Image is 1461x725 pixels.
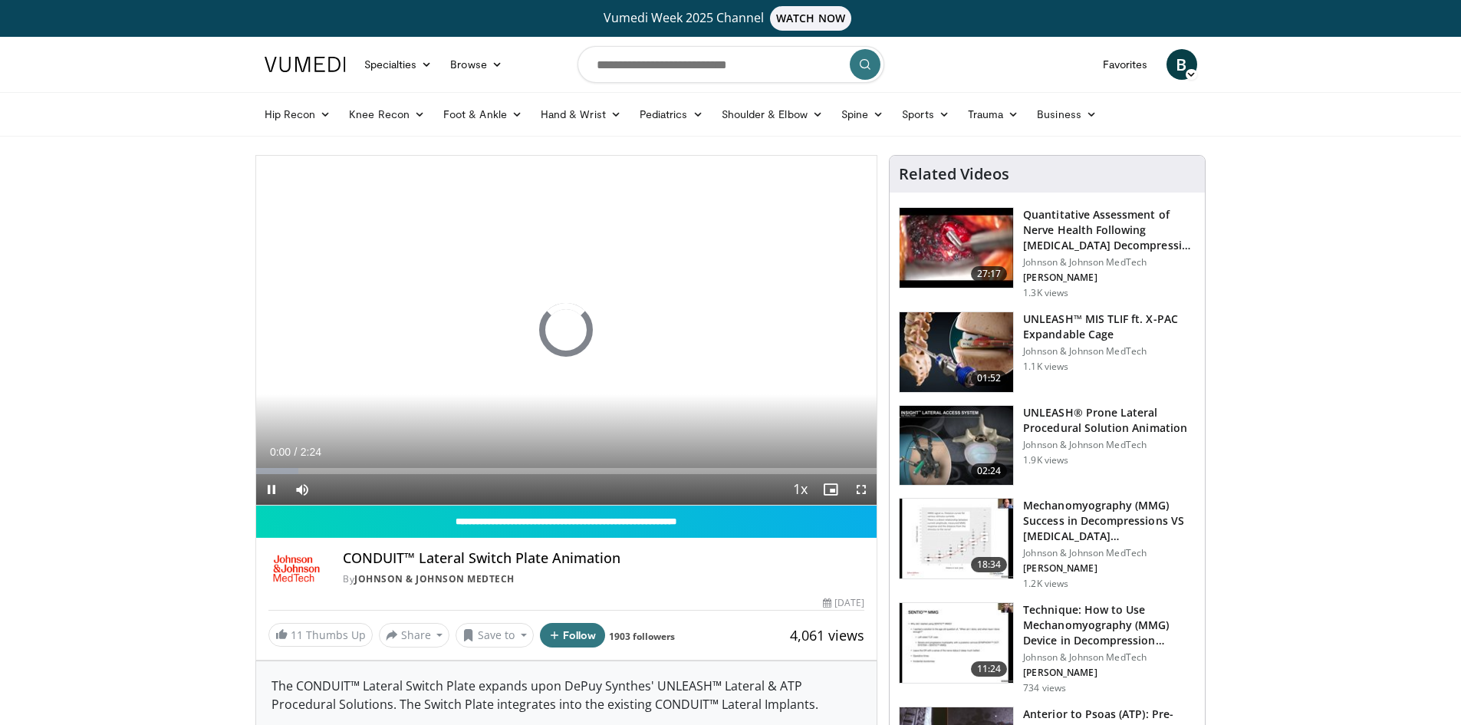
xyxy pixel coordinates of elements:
video-js: Video Player [256,156,877,506]
img: fb99081e-4c7b-4215-89d2-a1947bb388d3.150x105_q85_crop-smart_upscale.jpg [900,312,1013,392]
img: 4b68fa6f-a9c3-4982-bbba-72992410386c.150x105_q85_crop-smart_upscale.jpg [900,406,1013,486]
input: Search topics, interventions [577,46,884,83]
a: 11 Thumbs Up [268,623,373,647]
a: Shoulder & Elbow [712,99,832,130]
span: 4,061 views [790,626,864,644]
p: Johnson & Johnson MedTech [1023,439,1196,451]
button: Share [379,623,450,648]
p: 734 views [1023,682,1066,694]
p: 1.2K views [1023,578,1068,590]
button: Save to [456,623,534,648]
a: Sports [893,99,959,130]
div: [DATE] [823,596,864,610]
img: 44ba9214-7f98-42ad-83eb-0011a4d2deb5.150x105_q85_crop-smart_upscale.jpg [900,499,1013,578]
div: Progress Bar [256,468,877,474]
p: Johnson & Johnson MedTech [1023,345,1196,358]
button: Pause [256,474,287,505]
h3: Mechanomyography (MMG) Success in Decompressions VS [MEDICAL_DATA]… [1023,498,1196,544]
h3: UNLEASH™ MIS TLIF ft. X-PAC Expandable Cage [1023,311,1196,342]
a: Knee Recon [340,99,434,130]
button: Fullscreen [846,474,877,505]
a: 11:24 Technique: How to Use Mechanomyography (MMG) Device in Decompression… Johnson & Johnson Med... [899,602,1196,694]
a: 18:34 Mechanomyography (MMG) Success in Decompressions VS [MEDICAL_DATA]… Johnson & Johnson MedTe... [899,498,1196,590]
a: Hip Recon [255,99,341,130]
a: Johnson & Johnson MedTech [354,572,515,585]
a: Trauma [959,99,1028,130]
p: 1.9K views [1023,454,1068,466]
a: 1903 followers [609,630,675,643]
a: Foot & Ankle [434,99,531,130]
p: 1.3K views [1023,287,1068,299]
a: Specialties [355,49,442,80]
p: Johnson & Johnson MedTech [1023,547,1196,559]
span: 02:24 [971,463,1008,479]
a: Favorites [1094,49,1157,80]
p: [PERSON_NAME] [1023,667,1196,679]
div: By [343,572,864,586]
img: b11aa702-f05b-408f-adf5-255db6776b04.150x105_q85_crop-smart_upscale.jpg [900,208,1013,288]
button: Playback Rate [785,474,815,505]
button: Enable picture-in-picture mode [815,474,846,505]
span: 11 [291,628,303,642]
img: Johnson & Johnson MedTech [268,550,325,587]
a: Spine [832,99,893,130]
img: e14a7e9c-7b7e-4541-bbcc-63e42d9d2fd8.150x105_q85_crop-smart_upscale.jpg [900,603,1013,683]
a: 02:24 UNLEASH® Prone Lateral Procedural Solution Animation Johnson & Johnson MedTech 1.9K views [899,405,1196,486]
a: B [1166,49,1197,80]
p: [PERSON_NAME] [1023,272,1196,284]
img: VuMedi Logo [265,57,346,72]
a: Vumedi Week 2025 ChannelWATCH NOW [267,6,1195,31]
button: Mute [287,474,318,505]
p: [PERSON_NAME] [1023,562,1196,575]
span: 2:24 [301,446,321,458]
span: 0:00 [270,446,291,458]
h3: Technique: How to Use Mechanomyography (MMG) Device in Decompression… [1023,602,1196,648]
a: Browse [441,49,512,80]
span: 18:34 [971,557,1008,572]
a: 01:52 UNLEASH™ MIS TLIF ft. X-PAC Expandable Cage Johnson & Johnson MedTech 1.1K views [899,311,1196,393]
span: 11:24 [971,661,1008,677]
a: 27:17 Quantitative Assessment of Nerve Health Following [MEDICAL_DATA] Decompressi… Johnson & Joh... [899,207,1196,299]
button: Follow [540,623,606,648]
a: Hand & Wrist [531,99,630,130]
a: Pediatrics [630,99,712,130]
h3: UNLEASH® Prone Lateral Procedural Solution Animation [1023,405,1196,436]
p: 1.1K views [1023,361,1068,373]
h4: CONDUIT™ Lateral Switch Plate Animation [343,550,864,567]
h4: Related Videos [899,165,1009,183]
span: WATCH NOW [770,6,851,31]
p: Johnson & Johnson MedTech [1023,651,1196,664]
a: Business [1028,99,1106,130]
span: / [295,446,298,458]
span: 01:52 [971,371,1008,386]
p: Johnson & Johnson MedTech [1023,256,1196,269]
span: 27:17 [971,266,1008,282]
h3: Quantitative Assessment of Nerve Health Following [MEDICAL_DATA] Decompressi… [1023,207,1196,253]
